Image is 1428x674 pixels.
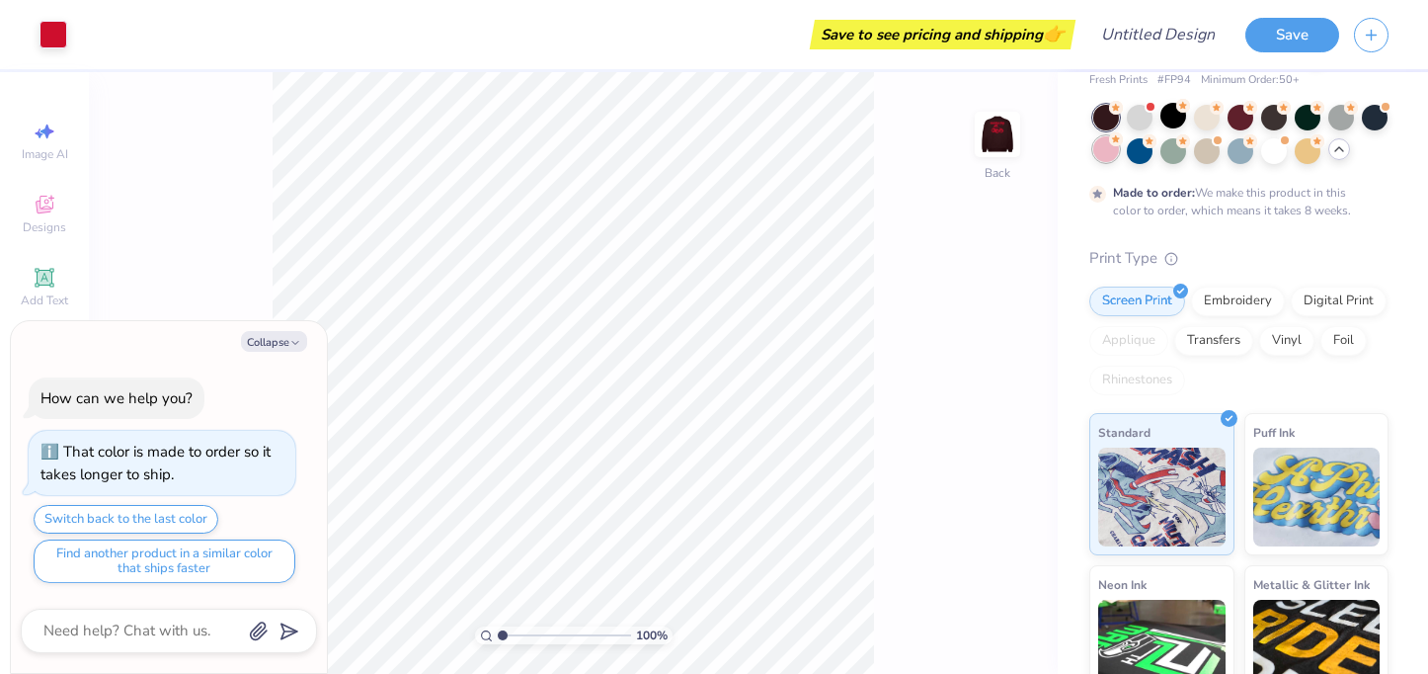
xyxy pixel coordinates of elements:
div: Print Type [1089,247,1388,270]
span: Fresh Prints [1089,72,1148,89]
input: Untitled Design [1085,15,1230,54]
div: Foil [1320,326,1367,356]
span: Designs [23,219,66,235]
div: Back [985,164,1010,182]
span: 100 % [636,627,668,644]
span: Image AI [22,146,68,162]
div: We make this product in this color to order, which means it takes 8 weeks. [1113,184,1356,219]
span: Neon Ink [1098,574,1147,595]
div: How can we help you? [40,388,193,408]
button: Save [1245,18,1339,52]
img: Puff Ink [1253,448,1381,547]
span: Puff Ink [1253,422,1295,443]
span: Add Text [21,293,68,308]
button: Switch back to the last color [34,505,218,534]
span: 👉 [1043,22,1065,45]
div: Screen Print [1089,287,1185,316]
div: Save to see pricing and shipping [815,20,1071,49]
img: Standard [1098,448,1226,547]
div: Transfers [1174,326,1253,356]
span: Metallic & Glitter Ink [1253,574,1370,595]
div: Embroidery [1191,287,1285,316]
span: Standard [1098,422,1150,443]
div: Vinyl [1259,326,1314,356]
span: # FP94 [1157,72,1191,89]
div: Digital Print [1291,287,1387,316]
strong: Made to order: [1113,185,1195,201]
button: Find another product in a similar color that ships faster [34,540,295,583]
img: Back [978,115,1017,154]
div: Applique [1089,326,1168,356]
div: That color is made to order so it takes longer to ship. [40,442,271,484]
div: Rhinestones [1089,366,1185,395]
span: Minimum Order: 50 + [1201,72,1300,89]
button: Collapse [241,331,307,352]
